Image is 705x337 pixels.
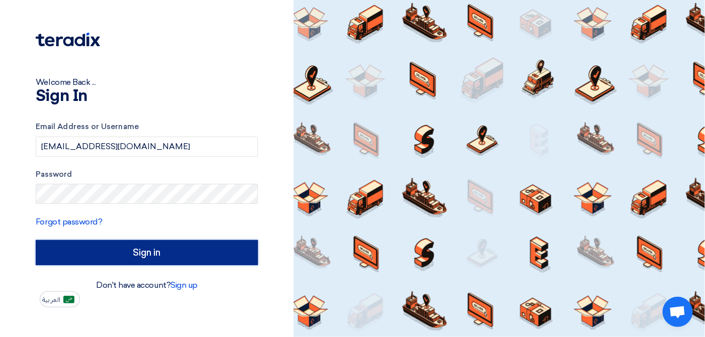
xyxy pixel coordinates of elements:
[36,76,258,88] div: Welcome Back ...
[42,296,60,303] span: العربية
[36,240,258,265] input: Sign in
[40,291,80,307] button: العربية
[36,137,258,157] input: Enter your business email or username
[170,280,198,290] a: Sign up
[663,297,693,327] div: Open chat
[36,217,102,227] a: Forgot password?
[36,169,258,180] label: Password
[63,296,74,303] img: ar-AR.png
[36,33,100,47] img: Teradix logo
[36,121,258,133] label: Email Address or Username
[36,88,258,104] h1: Sign In
[36,279,258,291] div: Don't have account?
